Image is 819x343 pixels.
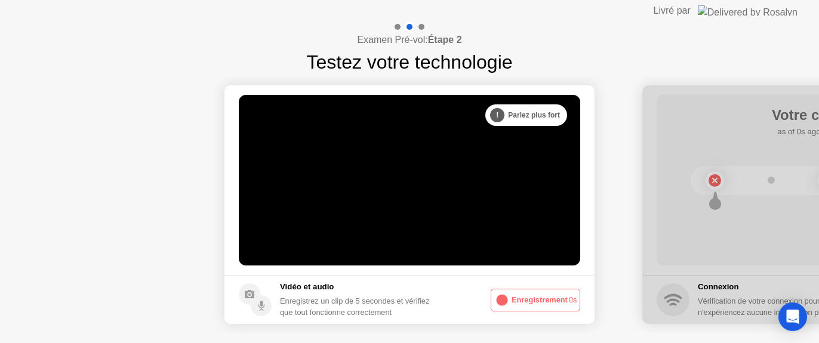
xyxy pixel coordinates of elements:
h1: Testez votre technologie [306,48,512,76]
button: Enregistrement0s [491,289,580,311]
b: Étape 2 [428,35,462,45]
h4: Examen Pré-vol: [357,33,461,47]
span: 0s [569,295,577,304]
div: Enregistrez un clip de 5 secondes et vérifiez que tout fonctionne correctement [280,295,439,318]
h5: Vidéo et audio [280,281,439,293]
img: Delivered by Rosalyn [698,5,798,16]
div: Livré par [654,4,691,18]
div: Open Intercom Messenger [778,302,807,331]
